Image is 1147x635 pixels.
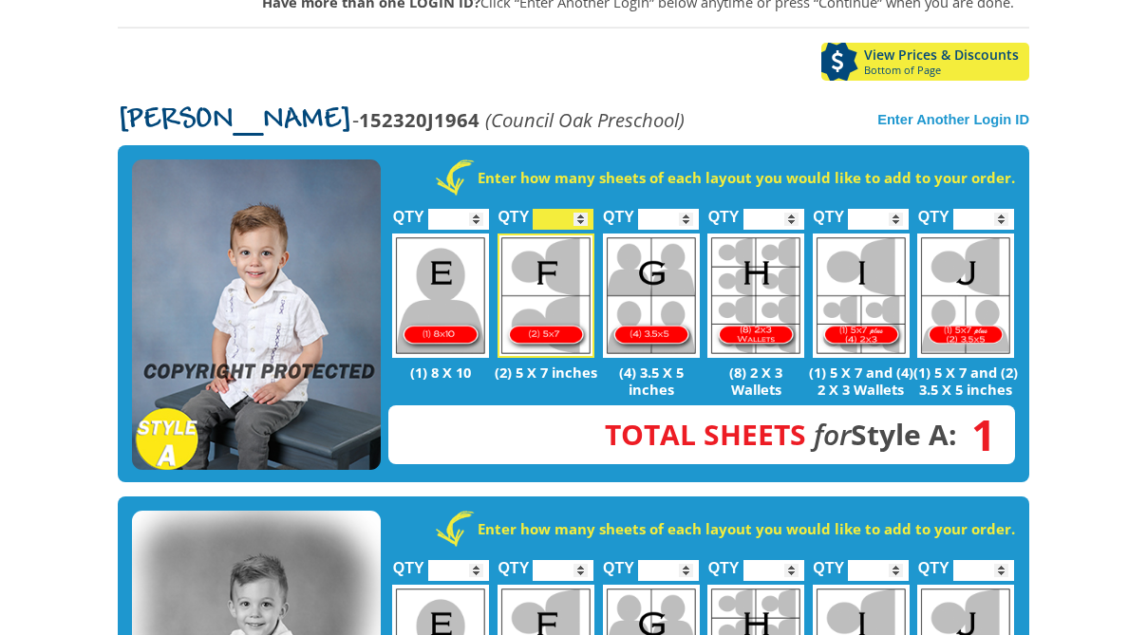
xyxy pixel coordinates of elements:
label: QTY [498,539,529,586]
p: (1) 5 X 7 and (2) 3.5 X 5 inches [913,364,1019,398]
p: (8) 2 X 3 Wallets [704,364,809,398]
label: QTY [918,188,950,234]
label: QTY [813,188,844,234]
strong: Enter how many sheets of each layout you would like to add to your order. [478,168,1015,187]
p: (4) 3.5 X 5 inches [598,364,704,398]
label: QTY [393,188,424,234]
a: View Prices & DiscountsBottom of Page [821,43,1029,81]
em: for [814,415,851,454]
strong: Style A: [605,415,957,454]
strong: 152320J1964 [359,106,479,133]
label: QTY [498,188,529,234]
img: STYLE A [132,159,381,471]
span: 1 [957,424,996,445]
img: H [707,233,804,358]
span: [PERSON_NAME] [118,105,352,136]
img: I [813,233,910,358]
em: (Council Oak Preschool) [485,106,685,133]
span: Total Sheets [605,415,806,454]
label: QTY [708,188,740,234]
p: (1) 5 X 7 and (4) 2 X 3 Wallets [808,364,913,398]
a: Enter Another Login ID [877,112,1029,127]
p: (1) 8 X 10 [388,364,494,381]
label: QTY [708,539,740,586]
label: QTY [813,539,844,586]
p: - [118,109,685,131]
img: J [917,233,1014,358]
label: QTY [918,539,950,586]
img: E [392,233,489,358]
p: (2) 5 X 7 inches [494,364,599,381]
img: G [603,233,700,358]
label: QTY [603,539,634,586]
label: QTY [393,539,424,586]
span: Bottom of Page [864,65,1029,76]
img: F [498,233,594,358]
strong: Enter how many sheets of each layout you would like to add to your order. [478,519,1015,538]
label: QTY [603,188,634,234]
